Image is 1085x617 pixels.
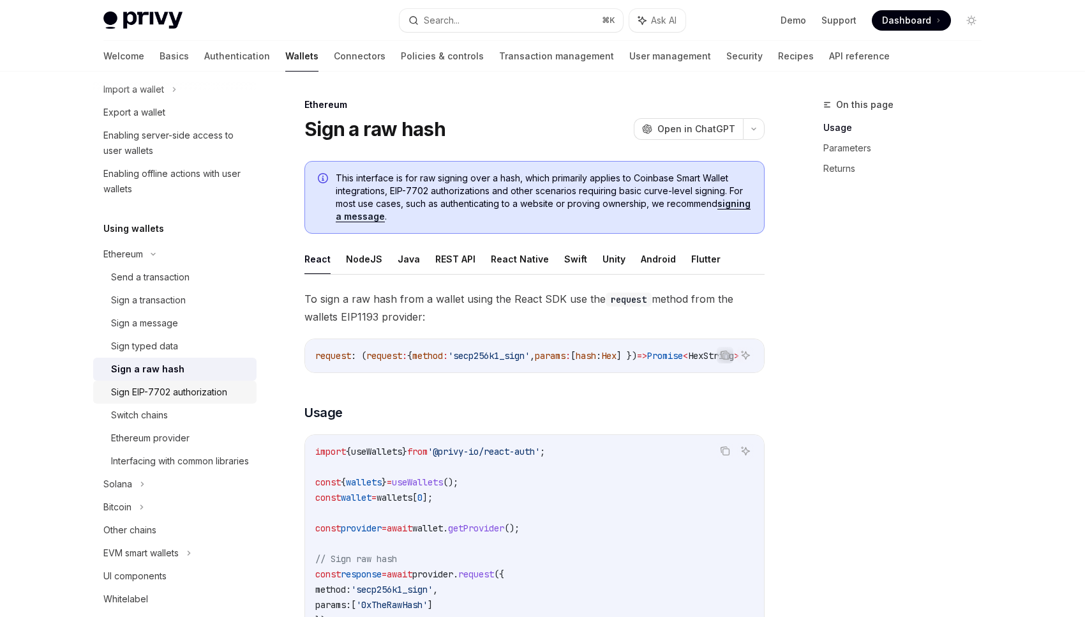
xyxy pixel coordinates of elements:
span: [ [351,599,356,611]
a: Whitelabel [93,588,257,611]
span: getProvider [448,522,504,534]
a: Enabling server-side access to user wallets [93,124,257,162]
a: Sign a transaction [93,289,257,312]
span: Hex [601,350,617,362]
span: HexString [688,350,734,362]
h5: Using wallets [103,221,164,236]
a: Basics [160,41,189,72]
a: Connectors [334,41,385,72]
a: Transaction management [499,41,614,72]
span: Open in ChatGPT [657,123,735,135]
span: { [407,350,412,362]
span: : [565,350,571,362]
span: => [637,350,647,362]
span: Dashboard [882,14,931,27]
span: await [387,522,412,534]
span: = [371,492,377,503]
a: User management [629,41,711,72]
span: (); [443,476,458,488]
span: > [734,350,739,362]
span: const [315,522,341,534]
button: Ask AI [629,9,685,32]
span: '@privy-io/react-auth' [428,446,540,457]
span: , [530,350,535,362]
a: Wallets [285,41,318,72]
a: Sign typed data [93,335,257,358]
a: UI components [93,565,257,588]
span: This interface is for raw signing over a hash, which primarily applies to Coinbase Smart Wallet i... [336,172,751,223]
button: Toggle dark mode [961,10,982,31]
a: Sign EIP-7702 authorization [93,381,257,404]
span: { [341,476,346,488]
span: request [458,568,494,580]
a: Support [821,14,857,27]
a: API reference [829,41,890,72]
span: = [387,476,392,488]
span: = [382,568,387,580]
div: Sign a transaction [111,293,186,308]
div: UI components [103,568,167,584]
span: ] [428,599,433,611]
div: Ethereum [304,98,765,111]
span: wallet [412,522,443,534]
button: React Native [491,244,549,274]
span: [ [571,350,576,362]
button: Open in ChatGPT [634,118,743,140]
div: Sign EIP-7702 authorization [111,385,227,400]
div: Whitelabel [103,591,148,607]
span: import [315,446,346,457]
span: : [402,350,407,362]
span: < [683,350,688,362]
span: wallets [377,492,412,503]
button: React [304,244,331,274]
span: request [366,350,402,362]
button: Java [398,244,420,274]
button: Swift [564,244,587,274]
span: await [387,568,412,580]
a: Parameters [823,138,992,158]
span: hash [576,350,596,362]
span: const [315,568,341,580]
span: : [443,350,448,362]
button: REST API [435,244,475,274]
span: response [341,568,382,580]
a: Other chains [93,519,257,542]
span: = [382,522,387,534]
span: request [315,350,351,362]
button: Copy the contents from the code block [717,443,733,459]
div: Ethereum [103,247,143,262]
div: Send a transaction [111,270,190,285]
span: ⌘ K [602,15,615,26]
a: Send a transaction [93,266,257,289]
div: Other chains [103,522,156,538]
a: Usage [823,118,992,138]
span: To sign a raw hash from a wallet using the React SDK use the method from the wallets EIP1193 prov... [304,290,765,326]
a: Sign a message [93,312,257,335]
span: '0xTheRawHash' [356,599,428,611]
span: method [412,350,443,362]
span: wallet [341,492,371,503]
a: Dashboard [872,10,951,31]
span: : [596,350,601,362]
a: Sign a raw hash [93,358,257,381]
div: Solana [103,476,132,492]
button: Android [641,244,676,274]
a: Interfacing with common libraries [93,450,257,473]
span: Promise [647,350,683,362]
div: EVM smart wallets [103,545,179,561]
a: Welcome [103,41,144,72]
span: . [453,568,458,580]
a: Ethereum provider [93,427,257,450]
span: const [315,492,341,503]
div: Enabling server-side access to user wallets [103,128,249,158]
span: ]; [423,492,433,503]
a: Recipes [778,41,814,72]
span: Ask AI [651,14,677,27]
span: , [433,584,438,595]
span: 'secp256k1_sign' [351,584,433,595]
div: Export a wallet [103,105,165,120]
code: request [606,293,652,307]
div: Interfacing with common libraries [111,453,249,469]
a: Export a wallet [93,101,257,124]
span: useWallets [351,446,402,457]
